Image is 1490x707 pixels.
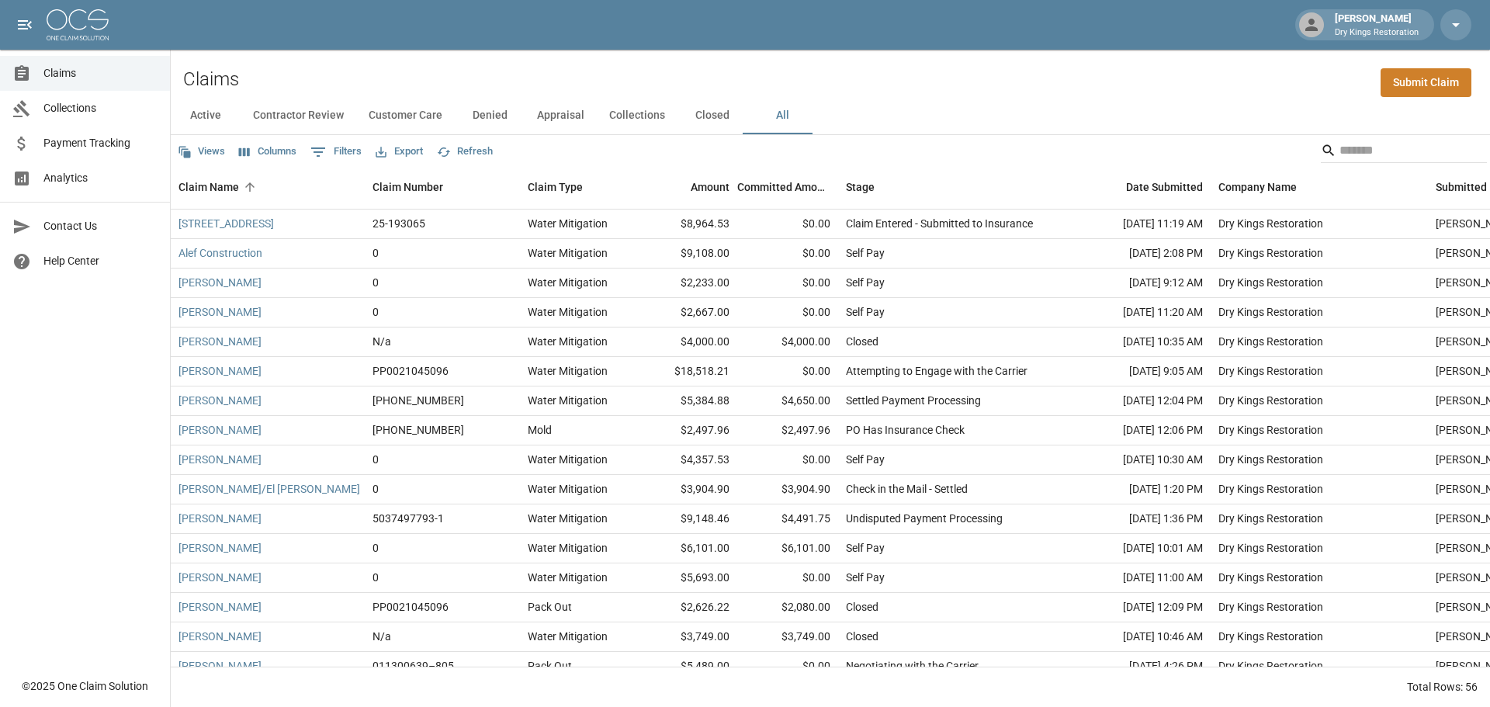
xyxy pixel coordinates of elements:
[22,678,148,694] div: © 2025 One Claim Solution
[372,570,379,585] div: 0
[372,216,425,231] div: 25-193065
[636,298,737,328] div: $2,667.00
[372,452,379,467] div: 0
[737,534,838,563] div: $6,101.00
[178,599,262,615] a: [PERSON_NAME]
[528,570,608,585] div: Water Mitigation
[636,269,737,298] div: $2,233.00
[178,422,262,438] a: [PERSON_NAME]
[1218,245,1323,261] div: Dry Kings Restoration
[372,540,379,556] div: 0
[43,135,158,151] span: Payment Tracking
[528,393,608,408] div: Water Mitigation
[528,452,608,467] div: Water Mitigation
[171,97,1490,134] div: dynamic tabs
[1071,328,1211,357] div: [DATE] 10:35 AM
[1218,658,1323,674] div: Dry Kings Restoration
[737,652,838,681] div: $0.00
[636,239,737,269] div: $9,108.00
[846,245,885,261] div: Self Pay
[372,511,444,526] div: 5037497793-1
[846,422,965,438] div: PO Has Insurance Check
[372,599,449,615] div: PP0021045096
[171,165,365,209] div: Claim Name
[636,563,737,593] div: $5,693.00
[1218,422,1323,438] div: Dry Kings Restoration
[846,599,878,615] div: Closed
[433,140,497,164] button: Refresh
[43,218,158,234] span: Contact Us
[1218,334,1323,349] div: Dry Kings Restoration
[737,445,838,475] div: $0.00
[597,97,677,134] button: Collections
[737,298,838,328] div: $0.00
[171,97,241,134] button: Active
[846,511,1003,526] div: Undisputed Payment Processing
[846,165,875,209] div: Stage
[528,165,583,209] div: Claim Type
[846,629,878,644] div: Closed
[737,563,838,593] div: $0.00
[636,593,737,622] div: $2,626.22
[636,165,737,209] div: Amount
[838,165,1071,209] div: Stage
[178,481,360,497] a: [PERSON_NAME]/El [PERSON_NAME]
[1218,363,1323,379] div: Dry Kings Restoration
[528,334,608,349] div: Water Mitigation
[372,393,464,408] div: 1006-26-7316
[1218,540,1323,556] div: Dry Kings Restoration
[43,170,158,186] span: Analytics
[178,629,262,644] a: [PERSON_NAME]
[747,97,817,134] button: All
[528,216,608,231] div: Water Mitigation
[455,97,525,134] button: Denied
[528,304,608,320] div: Water Mitigation
[846,540,885,556] div: Self Pay
[737,622,838,652] div: $3,749.00
[178,245,262,261] a: Alef Construction
[1071,357,1211,386] div: [DATE] 9:05 AM
[737,357,838,386] div: $0.00
[372,245,379,261] div: 0
[365,165,520,209] div: Claim Number
[1381,68,1471,97] a: Submit Claim
[528,363,608,379] div: Water Mitigation
[846,275,885,290] div: Self Pay
[737,239,838,269] div: $0.00
[47,9,109,40] img: ocs-logo-white-transparent.png
[372,481,379,497] div: 0
[1071,445,1211,475] div: [DATE] 10:30 AM
[528,481,608,497] div: Water Mitigation
[636,357,737,386] div: $18,518.21
[1218,275,1323,290] div: Dry Kings Restoration
[1218,216,1323,231] div: Dry Kings Restoration
[372,629,391,644] div: N/a
[1071,298,1211,328] div: [DATE] 11:20 AM
[525,97,597,134] button: Appraisal
[846,393,981,408] div: Settled Payment Processing
[1218,481,1323,497] div: Dry Kings Restoration
[846,570,885,585] div: Self Pay
[372,140,427,164] button: Export
[43,65,158,81] span: Claims
[846,334,878,349] div: Closed
[372,165,443,209] div: Claim Number
[1218,304,1323,320] div: Dry Kings Restoration
[178,658,262,674] a: [PERSON_NAME]
[636,622,737,652] div: $3,749.00
[691,165,729,209] div: Amount
[1071,165,1211,209] div: Date Submitted
[737,386,838,416] div: $4,650.00
[241,97,356,134] button: Contractor Review
[1071,622,1211,652] div: [DATE] 10:46 AM
[1407,679,1478,695] div: Total Rows: 56
[846,304,885,320] div: Self Pay
[846,216,1033,231] div: Claim Entered - Submitted to Insurance
[846,452,885,467] div: Self Pay
[178,511,262,526] a: [PERSON_NAME]
[178,304,262,320] a: [PERSON_NAME]
[178,393,262,408] a: [PERSON_NAME]
[737,269,838,298] div: $0.00
[372,363,449,379] div: PP0021045096
[737,210,838,239] div: $0.00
